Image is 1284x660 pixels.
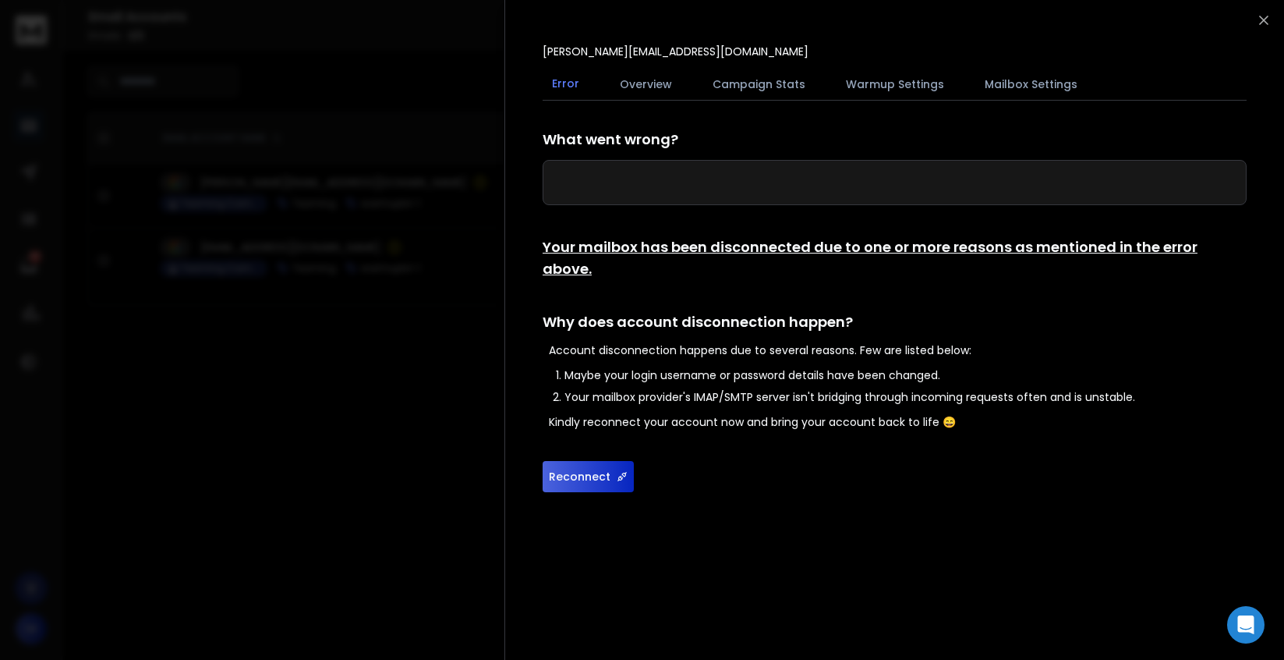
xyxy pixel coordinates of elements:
[543,311,1247,333] h1: Why does account disconnection happen?
[1227,606,1265,644] div: Open Intercom Messenger
[549,414,1247,430] p: Kindly reconnect your account now and bring your account back to life 😄
[564,389,1247,405] li: Your mailbox provider's IMAP/SMTP server isn't bridging through incoming requests often and is un...
[703,67,815,101] button: Campaign Stats
[564,367,1247,383] li: Maybe your login username or password details have been changed.
[837,67,953,101] button: Warmup Settings
[543,44,808,59] p: [PERSON_NAME][EMAIL_ADDRESS][DOMAIN_NAME]
[975,67,1087,101] button: Mailbox Settings
[549,342,1247,358] p: Account disconnection happens due to several reasons. Few are listed below:
[543,66,589,102] button: Error
[543,236,1247,280] h1: Your mailbox has been disconnected due to one or more reasons as mentioned in the error above.
[610,67,681,101] button: Overview
[543,461,634,492] button: Reconnect
[543,129,1247,151] h1: What went wrong?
